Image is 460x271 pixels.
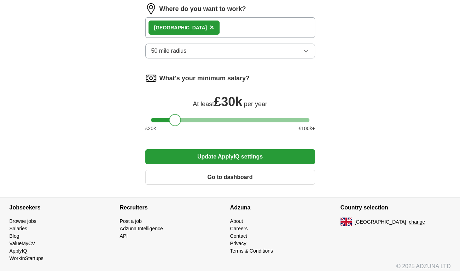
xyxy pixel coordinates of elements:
[151,47,187,55] span: 50 mile radius
[214,94,242,109] span: £ 30k
[230,241,246,246] a: Privacy
[145,125,156,132] span: £ 20 k
[244,100,267,108] span: per year
[145,3,157,15] img: location.png
[230,248,273,254] a: Terms & Conditions
[355,218,406,226] span: [GEOGRAPHIC_DATA]
[145,73,157,84] img: salary.png
[340,218,352,226] img: UK flag
[154,24,207,31] div: [GEOGRAPHIC_DATA]
[10,248,27,254] a: ApplyIQ
[145,44,315,58] button: 50 mile radius
[10,233,19,239] a: Blog
[409,218,425,226] button: change
[230,218,243,224] a: About
[159,74,250,83] label: What's your minimum salary?
[10,255,43,261] a: WorkInStartups
[230,226,248,231] a: Careers
[159,4,246,14] label: Where do you want to work?
[210,22,214,33] button: ×
[120,226,163,231] a: Adzuna Intelligence
[10,226,28,231] a: Salaries
[145,149,315,164] button: Update ApplyIQ settings
[193,100,214,108] span: At least
[10,241,35,246] a: ValueMyCV
[145,170,315,185] button: Go to dashboard
[230,233,247,239] a: Contact
[340,198,451,218] h4: Country selection
[10,218,36,224] a: Browse jobs
[210,23,214,31] span: ×
[120,218,142,224] a: Post a job
[120,233,128,239] a: API
[298,125,315,132] span: £ 100 k+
